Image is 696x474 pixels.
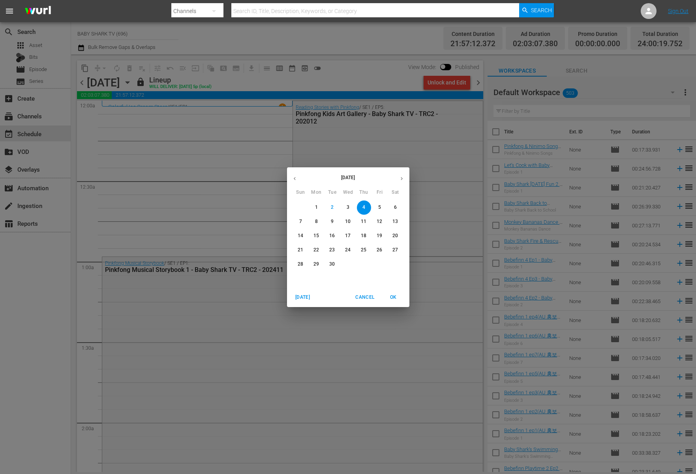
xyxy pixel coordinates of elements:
p: 13 [392,218,398,225]
p: 27 [392,247,398,253]
p: 26 [377,247,382,253]
button: 3 [341,200,355,215]
p: 20 [392,232,398,239]
button: 26 [373,243,387,257]
p: 1 [315,204,318,211]
p: 30 [329,261,335,268]
p: 29 [313,261,319,268]
span: Search [531,3,552,17]
p: 10 [345,218,351,225]
p: 21 [298,247,303,253]
p: 11 [361,218,366,225]
p: 7 [299,218,302,225]
button: OK [381,291,406,304]
button: 24 [341,243,355,257]
button: 16 [325,229,340,243]
p: 9 [331,218,334,225]
button: 30 [325,257,340,272]
button: 13 [388,215,403,229]
span: Tue [325,189,340,197]
button: 10 [341,215,355,229]
button: 9 [325,215,340,229]
button: 22 [310,243,324,257]
button: 23 [325,243,340,257]
img: ans4CAIJ8jUAAAAAAAAAAAAAAAAAAAAAAAAgQb4GAAAAAAAAAAAAAAAAAAAAAAAAJMjXAAAAAAAAAAAAAAAAAAAAAAAAgAT5G... [19,2,57,21]
span: Mon [310,189,324,197]
p: 6 [394,204,397,211]
p: 19 [377,232,382,239]
span: OK [384,293,403,302]
button: 4 [357,200,371,215]
span: Thu [357,189,371,197]
p: 18 [361,232,366,239]
p: 28 [298,261,303,268]
button: 7 [294,215,308,229]
button: 12 [373,215,387,229]
p: 24 [345,247,351,253]
button: 5 [373,200,387,215]
p: 2 [331,204,334,211]
button: 20 [388,229,403,243]
button: Cancel [352,291,377,304]
button: 25 [357,243,371,257]
button: 2 [325,200,340,215]
a: Sign Out [668,8,688,14]
p: 8 [315,218,318,225]
p: 15 [313,232,319,239]
span: Fri [373,189,387,197]
button: 11 [357,215,371,229]
span: Cancel [355,293,374,302]
button: 15 [310,229,324,243]
p: 12 [377,218,382,225]
button: [DATE] [290,291,315,304]
p: 16 [329,232,335,239]
button: 29 [310,257,324,272]
p: 23 [329,247,335,253]
button: 17 [341,229,355,243]
p: [DATE] [302,174,394,181]
span: Sat [388,189,403,197]
span: Sun [294,189,308,197]
p: 14 [298,232,303,239]
button: 18 [357,229,371,243]
button: 14 [294,229,308,243]
p: 3 [347,204,349,211]
span: menu [5,6,14,16]
span: [DATE] [293,293,312,302]
button: 28 [294,257,308,272]
span: Wed [341,189,355,197]
button: 6 [388,200,403,215]
p: 17 [345,232,351,239]
p: 5 [378,204,381,211]
button: 8 [310,215,324,229]
p: 22 [313,247,319,253]
p: 25 [361,247,366,253]
button: 21 [294,243,308,257]
button: 1 [310,200,324,215]
p: 4 [362,204,365,211]
button: 27 [388,243,403,257]
button: 19 [373,229,387,243]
